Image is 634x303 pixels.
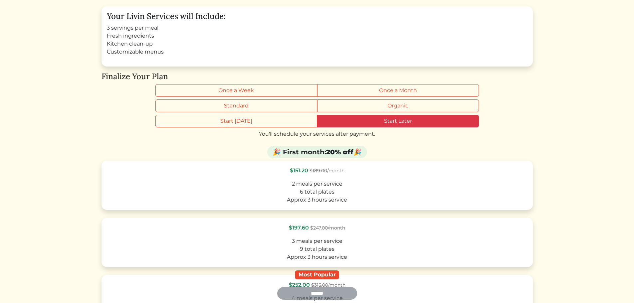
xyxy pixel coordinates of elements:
label: Organic [317,99,479,112]
label: Start [DATE] [155,115,317,127]
div: 6 total plates [107,188,527,196]
div: Grocery type [155,99,479,112]
div: Most Popular [295,270,339,279]
h4: Your Livin Services will Include: [107,12,528,21]
h4: Finalize Your Plan [102,72,533,81]
li: Kitchen clean-up [107,40,528,48]
div: Approx 3 hours service [107,196,527,204]
span: $151.20 [290,167,308,174]
span: $197.60 [289,225,309,231]
div: 3 meals per service [107,237,527,245]
div: Billing frequency [155,84,479,97]
s: $189.00 [310,168,327,174]
label: Once a Week [155,84,317,97]
div: 9 total plates [107,245,527,253]
li: 3 servings per meal [107,24,528,32]
div: You'll schedule your services after payment. [102,130,533,138]
li: Fresh ingredients [107,32,528,40]
div: Start timing [155,115,479,127]
label: Start Later [317,115,479,127]
div: 🎉 First month: 🎉 [267,146,367,158]
span: /month [311,282,345,288]
s: $247.00 [310,225,328,231]
s: $315.00 [311,282,328,288]
span: /month [310,168,344,174]
li: Customizable menus [107,48,528,56]
strong: 20% off [326,148,353,156]
span: $252.00 [289,282,310,288]
label: Once a Month [317,84,479,97]
span: /month [310,225,345,231]
label: Standard [155,99,317,112]
div: 2 meals per service [107,180,527,188]
div: Approx 3 hours service [107,253,527,261]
